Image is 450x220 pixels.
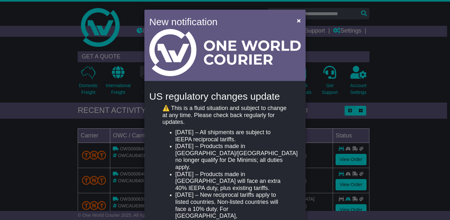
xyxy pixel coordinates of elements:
h4: New notification [149,15,288,29]
li: [DATE] – Products made in [GEOGRAPHIC_DATA] will face an extra 40% IEEPA duty, plus existing tari... [175,171,288,192]
h4: US regulatory changes update [149,91,301,102]
p: ⚠️ This is a fluid situation and subject to change at any time. Please check back regularly for u... [162,105,288,126]
button: Close [294,14,304,27]
li: [DATE] – All shipments are subject to IEEPA reciprocal tariffs. [175,129,288,143]
span: × [297,17,301,24]
img: Light [149,29,301,76]
li: [DATE] – Products made in [GEOGRAPHIC_DATA]/[GEOGRAPHIC_DATA] no longer qualify for De Minimis; a... [175,143,288,171]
